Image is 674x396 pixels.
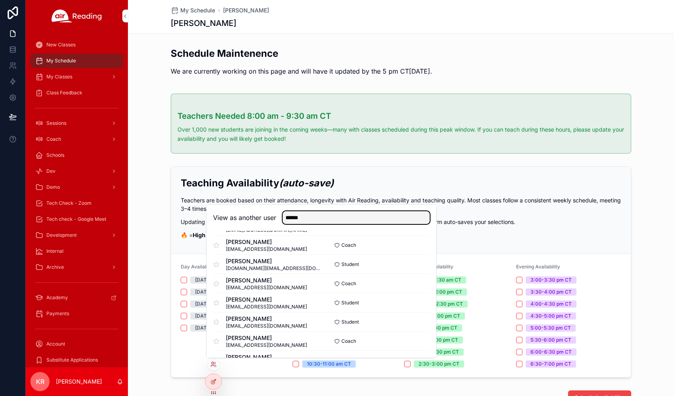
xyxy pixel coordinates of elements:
[419,300,463,308] div: 12:00-12:30 pm CT
[530,300,572,308] div: 4:00-4:30 pm CT
[195,288,211,296] div: [DATE]
[181,231,621,239] p: 🔥 =
[226,296,307,304] span: [PERSON_NAME]
[226,304,307,310] span: [EMAIL_ADDRESS][DOMAIN_NAME]
[279,177,334,189] em: (auto-save)
[30,38,123,52] a: New Classes
[46,184,60,190] span: Demo
[341,280,356,287] span: Coach
[419,348,459,356] div: 2:00-2:30 pm CT
[30,148,123,162] a: Schools
[26,32,128,367] div: scrollable content
[226,265,321,272] span: [DOMAIN_NAME][EMAIL_ADDRESS][DOMAIN_NAME]
[195,276,211,284] div: [DATE]
[171,18,236,29] h1: [PERSON_NAME]
[46,58,76,64] span: My Schedule
[193,232,247,238] strong: High Demand Times
[46,42,76,48] span: New Classes
[226,315,307,323] span: [PERSON_NAME]
[30,290,123,305] a: Academy
[46,357,98,363] span: Substitute Applications
[46,341,65,347] span: Account
[195,312,211,320] div: [DATE]
[30,260,123,274] a: Archive
[226,334,307,342] span: [PERSON_NAME]
[46,200,92,206] span: Tech Check - Zoom
[195,324,211,332] div: [DATE]
[46,232,77,238] span: Development
[341,338,356,344] span: Coach
[30,54,123,68] a: My Schedule
[226,353,307,361] span: [PERSON_NAME]
[30,164,123,178] a: Dev
[226,238,307,246] span: [PERSON_NAME]
[30,353,123,367] a: Substitute Applications
[177,125,624,144] p: Over 1,000 new students are joining in the coming weeks—many with classes scheduled during this p...
[46,136,61,142] span: Coach
[30,228,123,242] a: Development
[341,261,359,268] span: Student
[30,86,123,100] a: Class Feedback
[46,310,69,317] span: Payments
[226,323,307,329] span: [EMAIL_ADDRESS][DOMAIN_NAME]
[530,360,571,368] div: 6:30-7:00 pm CT
[177,110,624,144] div: ### Teachers Needed 8:00 am - 9:30 am CT Over 1,000 new students are joining in the coming weeks—...
[226,342,307,348] span: [EMAIL_ADDRESS][DOMAIN_NAME]
[30,180,123,194] a: Demo
[46,74,72,80] span: My Classes
[530,348,572,356] div: 6:00-6:30 pm CT
[177,110,624,122] h3: Teachers Needed 8:00 am - 9:30 am CT
[36,377,44,386] span: KR
[341,242,356,248] span: Coach
[171,47,432,60] h2: Schedule Maintenence
[30,196,123,210] a: Tech Check - Zoom
[46,216,106,222] span: Tech check - Google Meet
[30,212,123,226] a: Tech check - Google Meet
[181,176,621,190] h2: Teaching Availability
[226,246,307,252] span: [EMAIL_ADDRESS][DOMAIN_NAME]
[419,324,457,332] div: 1:00-1:30 pm CT
[341,319,359,325] span: Student
[419,360,459,368] div: 2:30-3:00 pm CT
[226,276,307,284] span: [PERSON_NAME]
[516,264,560,270] span: Evening Availability
[30,306,123,321] a: Payments
[213,213,276,222] h2: View as another user
[30,244,123,258] a: Internal
[171,6,215,14] a: My Schedule
[30,132,123,146] a: Coach
[530,324,571,332] div: 5:00-5:30 pm CT
[46,294,68,301] span: Academy
[46,264,64,270] span: Archive
[30,70,123,84] a: My Classes
[30,116,123,130] a: Sessions
[530,276,572,284] div: 3:00-3:30 pm CT
[46,152,64,158] span: Schools
[419,276,461,284] div: 11:00-11:30 am CT
[530,312,571,320] div: 4:30-5:00 pm CT
[226,257,321,265] span: [PERSON_NAME]
[30,337,123,351] a: Account
[419,312,460,320] div: 12:30-1:00 pm CT
[226,284,307,291] span: [EMAIL_ADDRESS][DOMAIN_NAME]
[307,360,351,368] div: 10:30-11:00 am CT
[46,120,66,126] span: Sessions
[341,300,359,306] span: Student
[56,378,102,386] p: [PERSON_NAME]
[530,288,572,296] div: 3:30-4:00 pm CT
[419,336,458,344] div: 1:30-2:00 pm CT
[46,90,82,96] span: Class Feedback
[195,300,211,308] div: [DATE]
[46,248,64,254] span: Internal
[46,168,56,174] span: Dev
[181,218,621,226] p: Updating your availability will not affect any classes you have already been scheduled for. This ...
[171,66,432,76] p: We are currently working on this page and will have it updated by the 5 pm CT[DATE].
[530,336,571,344] div: 5:30-6:00 pm CT
[181,264,216,270] span: Day Availability
[52,10,102,22] img: App logo
[180,6,215,14] span: My Schedule
[223,6,269,14] a: [PERSON_NAME]
[181,196,621,213] p: Teachers are booked based on their attendance, longevity with Air Reading, availability and teach...
[341,357,356,364] span: Coach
